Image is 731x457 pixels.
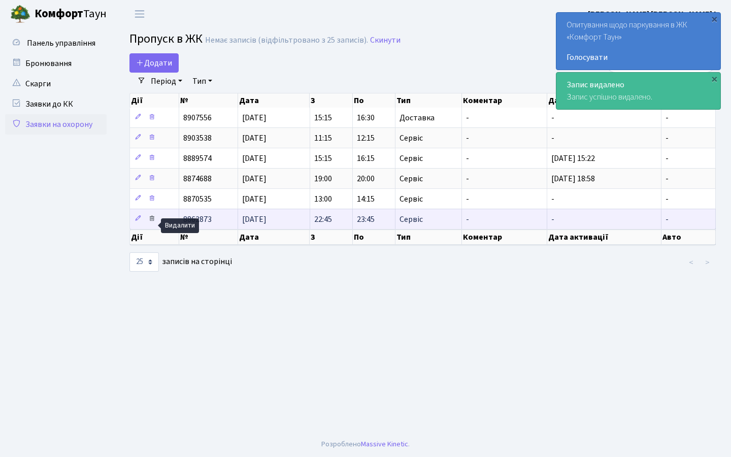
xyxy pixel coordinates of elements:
[466,173,469,184] span: -
[400,215,423,223] span: Сервіс
[5,114,107,135] a: Заявки на охорону
[314,133,332,144] span: 11:15
[188,73,216,90] a: Тип
[357,193,375,205] span: 14:15
[353,93,395,108] th: По
[242,153,267,164] span: [DATE]
[400,175,423,183] span: Сервіс
[709,14,719,24] div: ×
[551,112,554,123] span: -
[551,133,554,144] span: -
[357,173,375,184] span: 20:00
[242,173,267,184] span: [DATE]
[466,214,469,225] span: -
[588,9,719,20] b: [PERSON_NAME] [PERSON_NAME] І.
[205,36,368,45] div: Немає записів (відфільтровано з 25 записів).
[161,218,199,233] div: Видалити
[238,230,310,245] th: Дата
[661,230,716,245] th: Авто
[314,112,332,123] span: 15:15
[666,193,669,205] span: -
[588,8,719,20] a: [PERSON_NAME] [PERSON_NAME] І.
[551,173,595,184] span: [DATE] 18:58
[183,133,212,144] span: 8903538
[556,13,720,70] div: Опитування щодо паркування в ЖК «Комфорт Таун»
[314,193,332,205] span: 13:00
[35,6,107,23] span: Таун
[551,214,554,225] span: -
[130,230,179,245] th: Дії
[462,93,547,108] th: Коментар
[567,79,624,90] strong: Запис видалено
[179,93,238,108] th: №
[10,4,30,24] img: logo.png
[466,193,469,205] span: -
[551,193,554,205] span: -
[547,93,662,108] th: Дата активації
[395,230,462,245] th: Тип
[183,153,212,164] span: 8889574
[466,112,469,123] span: -
[242,133,267,144] span: [DATE]
[556,73,720,109] div: Запис успішно видалено.
[5,94,107,114] a: Заявки до КК
[400,195,423,203] span: Сервіс
[400,114,435,122] span: Доставка
[395,93,462,108] th: Тип
[35,6,83,22] b: Комфорт
[567,51,710,63] a: Голосувати
[666,173,669,184] span: -
[357,153,375,164] span: 16:15
[353,230,395,245] th: По
[361,439,408,449] a: Massive Kinetic
[129,30,203,48] span: Пропуск в ЖК
[314,153,332,164] span: 15:15
[321,439,410,450] div: Розроблено .
[357,112,375,123] span: 16:30
[666,153,669,164] span: -
[242,112,267,123] span: [DATE]
[147,73,186,90] a: Період
[310,230,352,245] th: З
[5,33,107,53] a: Панель управління
[547,230,662,245] th: Дата активації
[127,6,152,22] button: Переключити навігацію
[5,74,107,94] a: Скарги
[5,53,107,74] a: Бронювання
[400,134,423,142] span: Сервіс
[666,112,669,123] span: -
[370,36,401,45] a: Скинути
[242,214,267,225] span: [DATE]
[183,193,212,205] span: 8870535
[551,153,595,164] span: [DATE] 15:22
[462,230,547,245] th: Коментар
[466,133,469,144] span: -
[666,133,669,144] span: -
[129,252,159,272] select: записів на сторінці
[183,173,212,184] span: 8874688
[314,214,332,225] span: 22:45
[129,53,179,73] a: Додати
[242,193,267,205] span: [DATE]
[314,173,332,184] span: 19:00
[27,38,95,49] span: Панель управління
[129,252,232,272] label: записів на сторінці
[183,214,212,225] span: 8862873
[357,133,375,144] span: 12:15
[238,93,310,108] th: Дата
[466,153,469,164] span: -
[310,93,352,108] th: З
[136,57,172,69] span: Додати
[666,214,669,225] span: -
[357,214,375,225] span: 23:45
[183,112,212,123] span: 8907556
[130,93,179,108] th: Дії
[400,154,423,162] span: Сервіс
[179,230,238,245] th: №
[709,74,719,84] div: ×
